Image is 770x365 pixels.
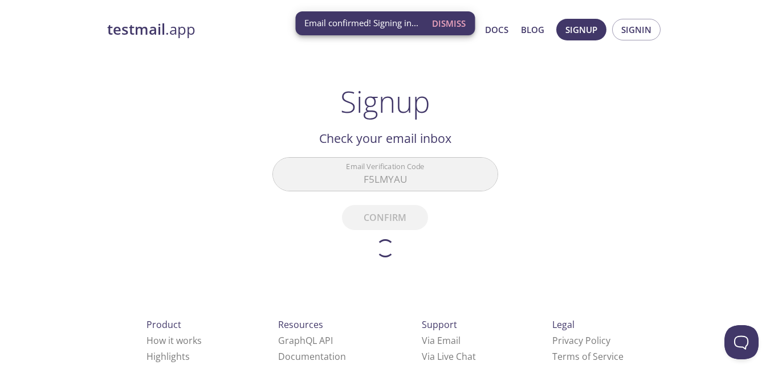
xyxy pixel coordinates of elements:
strong: testmail [107,19,165,39]
a: Terms of Service [552,350,624,363]
a: Via Live Chat [422,350,476,363]
a: Blog [521,22,544,37]
a: GraphQL API [278,334,333,347]
iframe: Help Scout Beacon - Open [724,325,759,359]
a: Documentation [278,350,346,363]
button: Dismiss [427,13,470,34]
span: Signin [621,22,651,37]
span: Legal [552,318,575,331]
h2: Check your email inbox [272,129,498,148]
span: Email confirmed! Signing in... [304,17,418,29]
a: Via Email [422,334,461,347]
a: How it works [146,334,202,347]
span: Resources [278,318,323,331]
span: Product [146,318,181,331]
h1: Signup [340,84,430,118]
a: Docs [485,22,508,37]
span: Support [422,318,457,331]
span: Dismiss [432,16,466,31]
a: testmail.app [107,20,375,39]
a: Highlights [146,350,190,363]
span: Signup [565,22,597,37]
a: Privacy Policy [552,334,610,347]
button: Signup [556,19,606,40]
button: Signin [612,19,661,40]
